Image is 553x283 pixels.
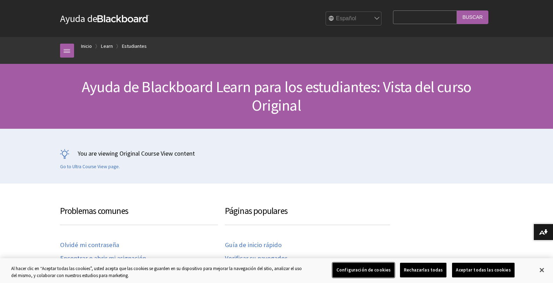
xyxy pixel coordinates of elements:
a: Ayuda deBlackboard [60,12,149,25]
strong: Blackboard [97,15,149,22]
p: You are viewing Original Course View content [60,149,493,158]
button: Rechazarlas todas [400,263,446,277]
a: Verificar su navegador [225,254,287,262]
a: Learn [101,42,113,51]
button: Aceptar todas las cookies [452,263,514,277]
button: Cerrar [534,262,550,278]
div: Al hacer clic en “Aceptar todas las cookies”, usted acepta que las cookies se guarden en su dispo... [11,265,304,279]
a: Encontrar o abrir mi asignación [60,254,146,262]
a: Olvidé mi contraseña [60,241,119,249]
a: Inicio [81,42,92,51]
a: Estudiantes [122,42,147,51]
a: Go to Ultra Course View page. [60,164,120,170]
h3: Páginas populares [225,204,390,225]
select: Site Language Selector [326,12,382,26]
a: Guía de inicio rápido [225,241,282,249]
span: Ayuda de Blackboard Learn para los estudiantes: Vista del curso Original [82,77,472,115]
input: Buscar [457,10,488,24]
button: Configuración de cookies [333,263,394,277]
h3: Problemas comunes [60,204,218,225]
